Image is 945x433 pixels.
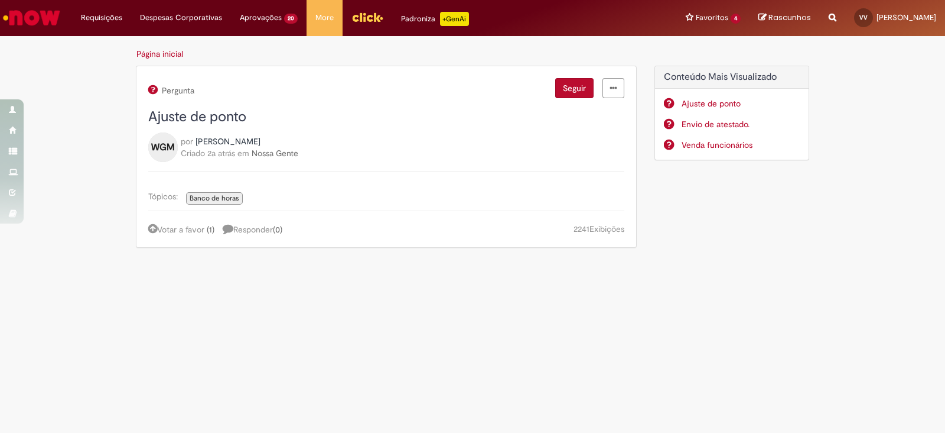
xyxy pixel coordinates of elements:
[273,224,282,235] span: ( )
[664,72,800,83] h2: Conteúdo Mais Visualizado
[252,148,298,159] a: Nossa Gente
[148,191,184,202] span: Tópicos:
[209,224,212,235] span: 1
[240,12,282,24] span: Aprovações
[555,78,594,98] button: Seguir
[351,8,383,26] img: click_logo_yellow_360x200.png
[682,139,800,151] a: Venda funcionários
[602,78,624,98] a: menu Ações
[682,98,800,109] a: Ajuste de ponto
[682,118,800,130] a: Envio de atestado.
[148,141,178,152] a: WGM
[136,49,183,59] a: Página inicial
[589,224,624,234] span: Exibições
[768,12,811,23] span: Rascunhos
[207,148,235,159] span: 2a atrás
[223,223,288,235] a: 1 resposta, clique para responder
[148,108,246,126] span: Ajuste de ponto
[151,138,175,157] span: WGM
[731,14,741,24] span: 4
[1,6,62,30] img: ServiceNow
[284,14,298,24] span: 20
[401,12,469,26] div: Padroniza
[654,66,810,161] div: Conteúdo Mais Visualizado
[195,135,260,147] a: Wandercy Gomes Martins perfil
[859,14,868,21] span: VV
[181,148,205,159] span: Criado
[190,193,239,203] span: Banco de horas
[181,136,193,147] span: por
[140,12,222,24] span: Despesas Corporativas
[160,86,194,95] span: Pergunta
[696,12,728,24] span: Favoritos
[81,12,122,24] span: Requisições
[876,12,936,22] span: [PERSON_NAME]
[186,192,243,205] a: Banco de horas
[758,12,811,24] a: Rascunhos
[315,12,334,24] span: More
[573,224,589,234] span: 2241
[148,224,204,235] a: Votar a favor
[207,224,214,235] a: (1)
[223,224,282,235] span: Responder
[237,148,249,159] span: em
[195,136,260,147] span: Wandercy Gomes Martins perfil
[275,224,280,235] span: 0
[440,12,469,26] p: +GenAi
